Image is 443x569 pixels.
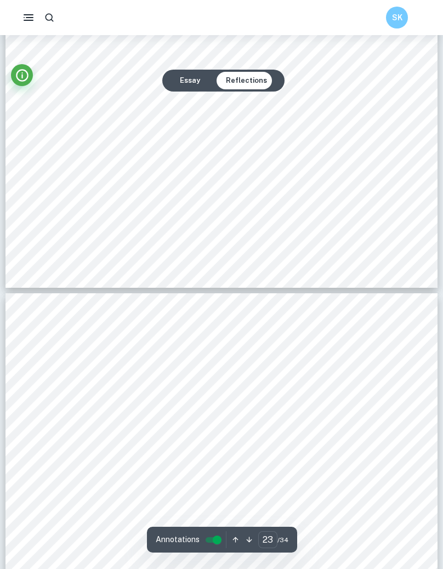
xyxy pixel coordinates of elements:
button: Reflections [217,72,276,89]
span: / 34 [277,535,288,545]
button: Info [11,64,33,86]
h6: SK [391,12,404,24]
button: Essay [171,72,209,89]
span: Annotations [156,534,200,545]
button: SK [386,7,408,29]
